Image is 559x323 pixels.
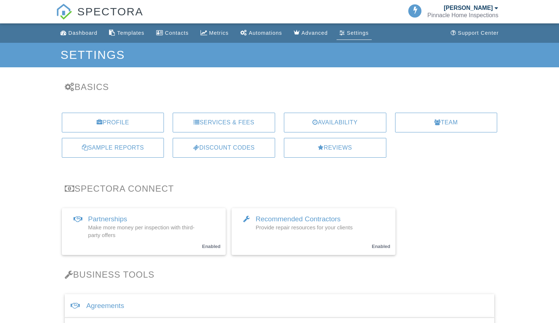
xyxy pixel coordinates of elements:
div: Automations [249,30,282,36]
div: Settings [347,30,369,36]
img: The Best Home Inspection Software - Spectora [56,4,72,20]
a: Partnerships Make more money per inspection with third-party offers Enabled [62,208,226,255]
div: Dashboard [68,30,97,36]
div: Advanced [301,30,328,36]
div: Templates [117,30,145,36]
small: Enabled [372,244,390,249]
a: Advanced [291,26,331,40]
span: Make more money per inspection with third-party offers [88,224,195,238]
a: Reviews [284,138,386,158]
a: Availability [284,113,386,132]
a: Metrics [198,26,232,40]
a: Services & Fees [173,113,275,132]
a: Settings [337,26,372,40]
div: Metrics [209,30,229,36]
a: SPECTORA [56,11,143,25]
span: Provide repair resources for your clients [256,224,353,230]
h1: Settings [61,49,499,61]
div: [PERSON_NAME] [444,4,493,12]
div: Pinnacle Home Inspections [427,12,498,19]
div: Support Center [458,30,499,36]
a: Team [395,113,498,132]
div: Agreements [65,294,494,318]
a: Dashboard [57,26,100,40]
a: Recommended Contractors Provide repair resources for your clients Enabled [232,208,395,255]
h3: Spectora Connect [65,184,494,194]
a: Discount Codes [173,138,275,158]
span: Recommended Contractors [256,215,341,223]
a: Sample Reports [62,138,164,158]
small: Enabled [202,244,221,249]
span: Partnerships [88,215,127,223]
a: Automations (Basic) [237,26,285,40]
a: Contacts [153,26,192,40]
div: Contacts [165,30,189,36]
h3: Business Tools [65,270,494,279]
a: Support Center [448,26,502,40]
a: Templates [106,26,147,40]
a: Profile [62,113,164,132]
span: SPECTORA [77,4,143,19]
h3: Basics [65,82,494,92]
